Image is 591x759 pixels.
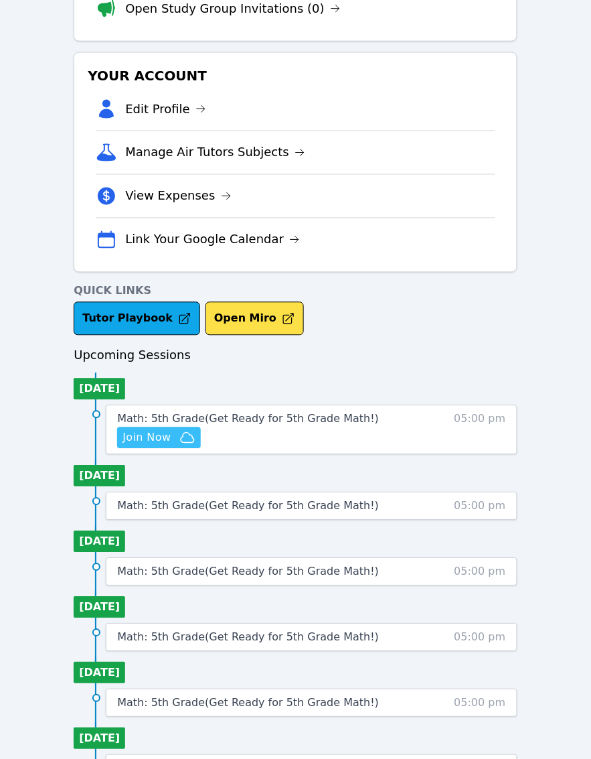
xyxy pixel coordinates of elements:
[205,302,304,336] button: Open Miro
[125,100,206,119] a: Edit Profile
[74,283,517,299] h4: Quick Links
[117,695,379,711] a: Math: 5th Grade(Get Ready for 5th Grade Math!)
[454,564,506,580] span: 05:00 pm
[125,230,300,249] a: Link Your Google Calendar
[454,695,506,711] span: 05:00 pm
[85,64,505,88] h3: Your Account
[74,531,125,553] li: [DATE]
[125,143,305,162] a: Manage Air Tutors Subjects
[117,413,379,425] span: Math: 5th Grade ( Get Ready for 5th Grade Math! )
[117,411,379,427] a: Math: 5th Grade(Get Ready for 5th Grade Math!)
[74,728,125,750] li: [DATE]
[117,630,379,646] a: Math: 5th Grade(Get Ready for 5th Grade Math!)
[74,466,125,487] li: [DATE]
[117,498,379,514] a: Math: 5th Grade(Get Ready for 5th Grade Math!)
[117,500,379,512] span: Math: 5th Grade ( Get Ready for 5th Grade Math! )
[74,378,125,400] li: [DATE]
[117,427,200,449] button: Join Now
[117,565,379,578] span: Math: 5th Grade ( Get Ready for 5th Grade Math! )
[122,430,171,446] span: Join Now
[74,663,125,684] li: [DATE]
[74,302,200,336] a: Tutor Playbook
[74,597,125,618] li: [DATE]
[454,411,506,449] span: 05:00 pm
[117,564,379,580] a: Math: 5th Grade(Get Ready for 5th Grade Math!)
[74,346,517,365] h3: Upcoming Sessions
[117,697,379,709] span: Math: 5th Grade ( Get Ready for 5th Grade Math! )
[117,631,379,644] span: Math: 5th Grade ( Get Ready for 5th Grade Math! )
[125,187,231,206] a: View Expenses
[454,498,506,514] span: 05:00 pm
[454,630,506,646] span: 05:00 pm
